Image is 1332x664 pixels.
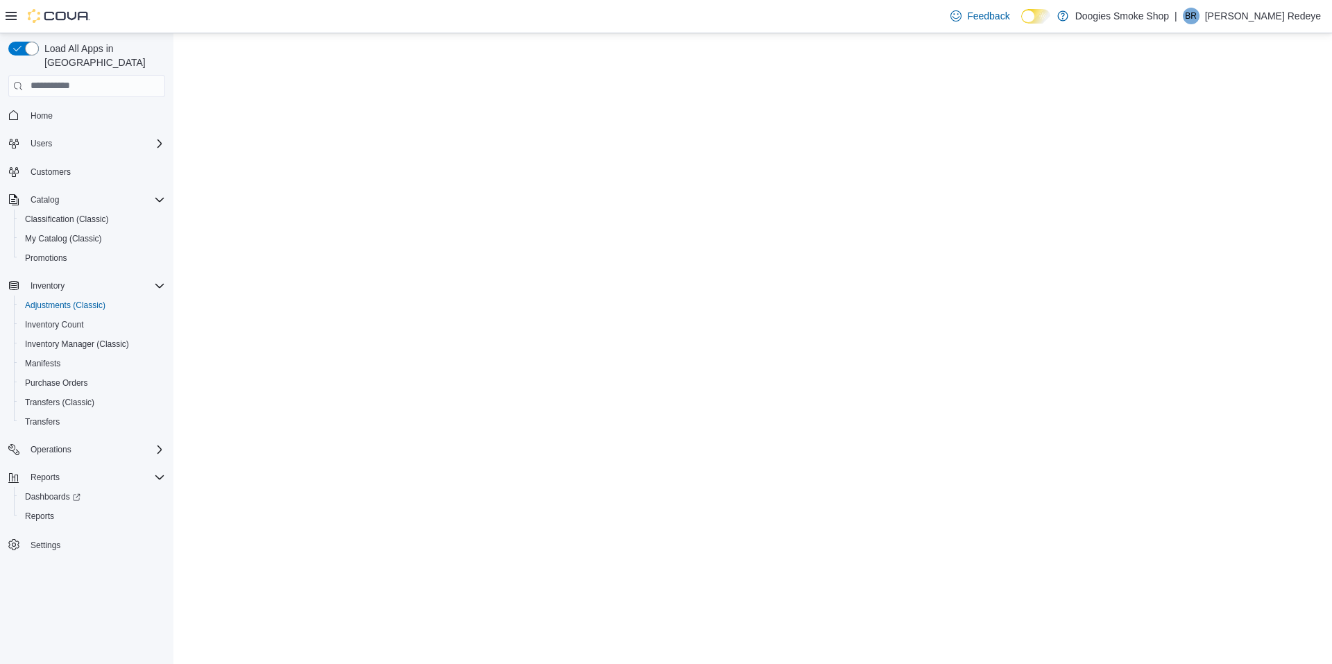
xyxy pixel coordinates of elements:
button: Users [3,134,171,153]
span: Customers [25,163,165,180]
span: Dashboards [25,491,80,502]
span: Manifests [25,358,60,369]
span: Users [25,135,165,152]
span: Dashboards [19,488,165,505]
a: Inventory Count [19,316,89,333]
a: My Catalog (Classic) [19,230,108,247]
span: Inventory [31,280,65,291]
p: Doogies Smoke Shop [1075,8,1169,24]
button: Operations [25,441,77,458]
span: Settings [25,536,165,553]
a: Transfers (Classic) [19,394,100,411]
span: Users [31,138,52,149]
span: Inventory Count [25,319,84,330]
button: Users [25,135,58,152]
nav: Complex example [8,100,165,591]
span: Home [25,107,165,124]
span: Load All Apps in [GEOGRAPHIC_DATA] [39,42,165,69]
button: Manifests [14,354,171,373]
span: Manifests [19,355,165,372]
span: Reports [31,472,60,483]
a: Promotions [19,250,73,266]
a: Inventory Manager (Classic) [19,336,135,352]
span: Catalog [31,194,59,205]
p: | [1175,8,1177,24]
button: Reports [3,468,171,487]
span: Promotions [19,250,165,266]
button: Inventory [3,276,171,296]
p: [PERSON_NAME] Redeye [1205,8,1321,24]
span: Inventory Count [19,316,165,333]
button: Settings [3,534,171,554]
span: Reports [25,469,165,486]
span: Operations [31,444,71,455]
span: Transfers [25,416,60,427]
a: Dashboards [14,487,171,506]
span: Inventory [25,278,165,294]
a: Adjustments (Classic) [19,297,111,314]
a: Feedback [945,2,1015,30]
button: Transfers [14,412,171,432]
span: Inventory Manager (Classic) [25,339,129,350]
span: Adjustments (Classic) [25,300,105,311]
a: Settings [25,537,66,554]
span: Purchase Orders [19,375,165,391]
button: Customers [3,162,171,182]
input: Dark Mode [1021,9,1050,24]
span: Promotions [25,253,67,264]
span: My Catalog (Classic) [19,230,165,247]
button: Inventory Manager (Classic) [14,334,171,354]
a: Transfers [19,414,65,430]
button: Reports [25,469,65,486]
button: Operations [3,440,171,459]
span: Transfers (Classic) [25,397,94,408]
span: Classification (Classic) [25,214,109,225]
a: Dashboards [19,488,86,505]
span: My Catalog (Classic) [25,233,102,244]
a: Customers [25,164,76,180]
button: Catalog [25,191,65,208]
span: Reports [19,508,165,525]
button: Purchase Orders [14,373,171,393]
span: Settings [31,540,60,551]
img: Cova [28,9,90,23]
button: Reports [14,506,171,526]
a: Reports [19,508,60,525]
button: Home [3,105,171,126]
span: Home [31,110,53,121]
span: Transfers (Classic) [19,394,165,411]
button: Transfers (Classic) [14,393,171,412]
a: Classification (Classic) [19,211,114,228]
a: Manifests [19,355,66,372]
button: Inventory [25,278,70,294]
button: Catalog [3,190,171,210]
span: Catalog [25,191,165,208]
a: Purchase Orders [19,375,94,391]
span: BR [1185,8,1197,24]
span: Inventory Manager (Classic) [19,336,165,352]
button: Promotions [14,248,171,268]
div: Barb Redeye [1183,8,1199,24]
span: Purchase Orders [25,377,88,389]
span: Customers [31,167,71,178]
span: Feedback [967,9,1009,23]
span: Transfers [19,414,165,430]
span: Adjustments (Classic) [19,297,165,314]
button: Inventory Count [14,315,171,334]
span: Operations [25,441,165,458]
button: Classification (Classic) [14,210,171,229]
button: My Catalog (Classic) [14,229,171,248]
span: Reports [25,511,54,522]
a: Home [25,108,58,124]
button: Adjustments (Classic) [14,296,171,315]
span: Classification (Classic) [19,211,165,228]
